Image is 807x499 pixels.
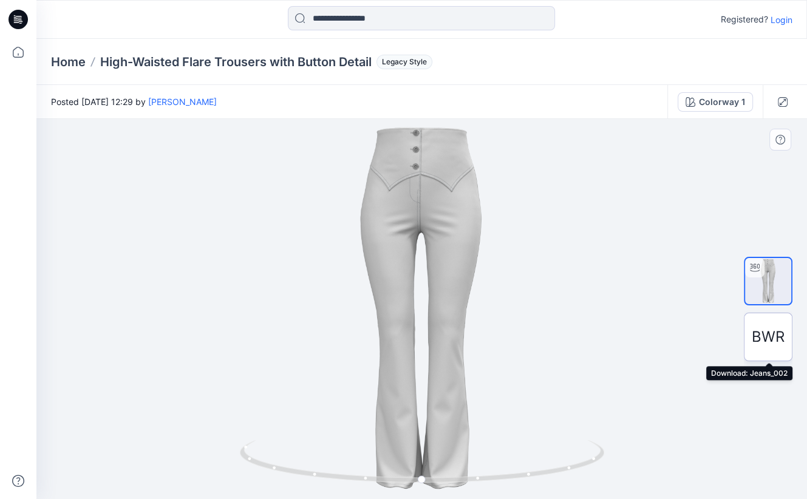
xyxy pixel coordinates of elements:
p: Registered? [721,12,768,27]
p: Login [771,13,792,26]
span: BWR [752,326,785,348]
span: Posted [DATE] 12:29 by [51,95,217,108]
button: Legacy Style [372,53,432,70]
p: High-Waisted Flare Trousers with Button Detail [100,53,372,70]
a: [PERSON_NAME] [148,97,217,107]
a: Home [51,53,86,70]
button: Colorway 1 [678,92,753,112]
img: Jeans_002 [745,258,791,304]
div: Colorway 1 [699,95,745,109]
span: Legacy Style [376,55,432,69]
